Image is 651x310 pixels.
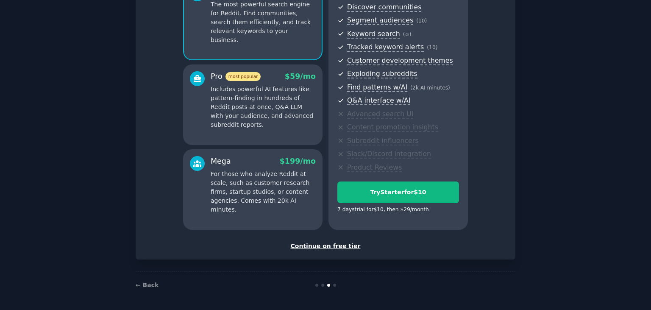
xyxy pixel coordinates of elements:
[347,150,431,159] span: Slack/Discord integration
[347,56,453,65] span: Customer development themes
[347,137,418,145] span: Subreddit influencers
[347,110,413,119] span: Advanced search UI
[347,3,421,12] span: Discover communities
[211,71,261,82] div: Pro
[225,72,261,81] span: most popular
[211,170,316,214] p: For those who analyze Reddit at scale, such as customer research firms, startup studios, or conte...
[347,83,407,92] span: Find patterns w/AI
[347,16,413,25] span: Segment audiences
[347,43,424,52] span: Tracked keyword alerts
[347,70,417,78] span: Exploding subreddits
[211,85,316,129] p: Includes powerful AI features like pattern-finding in hundreds of Reddit posts at once, Q&A LLM w...
[337,182,459,203] button: TryStarterfor$10
[136,282,159,288] a: ← Back
[347,96,410,105] span: Q&A interface w/AI
[285,72,316,81] span: $ 59 /mo
[211,156,231,167] div: Mega
[347,123,438,132] span: Content promotion insights
[145,242,506,251] div: Continue on free tier
[280,157,316,165] span: $ 199 /mo
[338,188,459,197] div: Try Starter for $10
[410,85,450,91] span: ( 2k AI minutes )
[403,31,412,37] span: ( ∞ )
[337,206,429,214] div: 7 days trial for $10 , then $ 29 /month
[416,18,427,24] span: ( 10 )
[347,30,400,39] span: Keyword search
[347,163,402,172] span: Product Reviews
[427,45,437,50] span: ( 10 )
